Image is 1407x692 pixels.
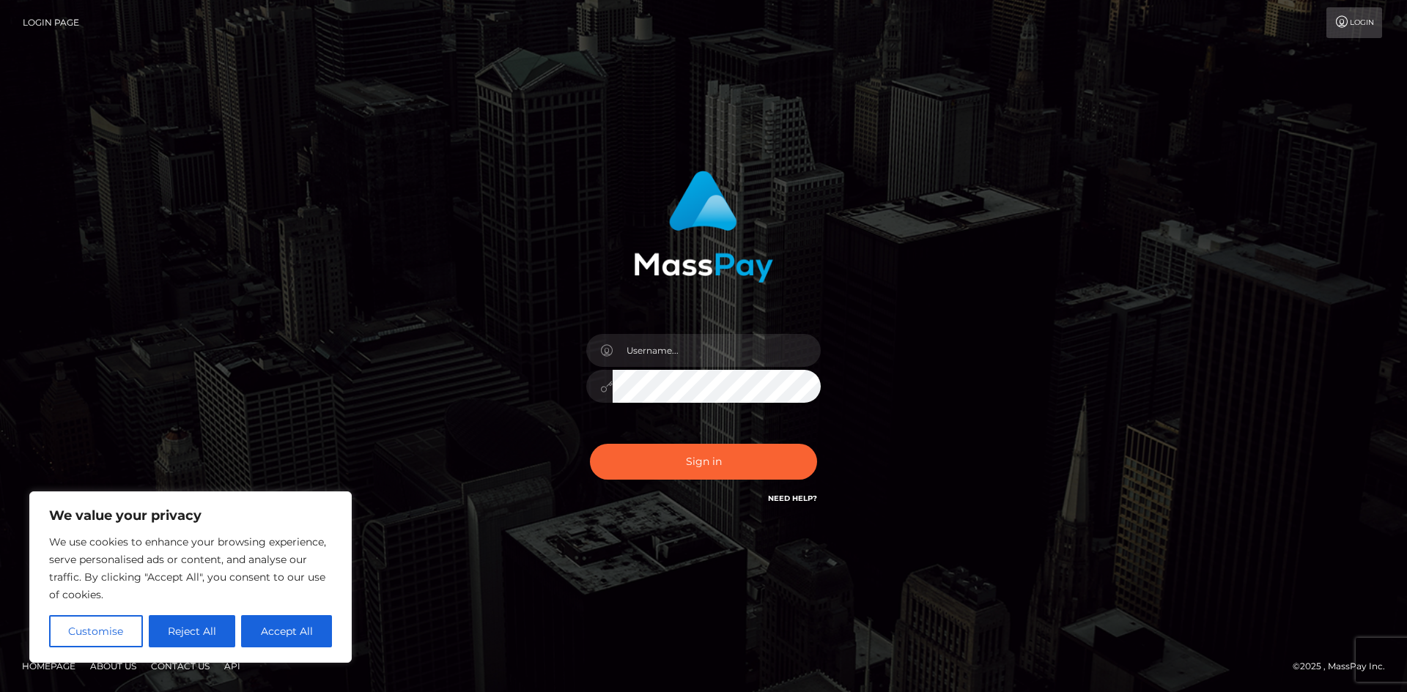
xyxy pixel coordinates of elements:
[23,7,79,38] a: Login Page
[218,655,246,677] a: API
[1293,658,1396,674] div: © 2025 , MassPay Inc.
[590,444,817,480] button: Sign in
[49,615,143,647] button: Customise
[768,494,817,503] a: Need Help?
[149,615,236,647] button: Reject All
[241,615,332,647] button: Accept All
[16,655,81,677] a: Homepage
[84,655,142,677] a: About Us
[145,655,215,677] a: Contact Us
[613,334,821,367] input: Username...
[49,507,332,524] p: We value your privacy
[49,533,332,603] p: We use cookies to enhance your browsing experience, serve personalised ads or content, and analys...
[634,171,773,283] img: MassPay Login
[1326,7,1382,38] a: Login
[29,491,352,663] div: We value your privacy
